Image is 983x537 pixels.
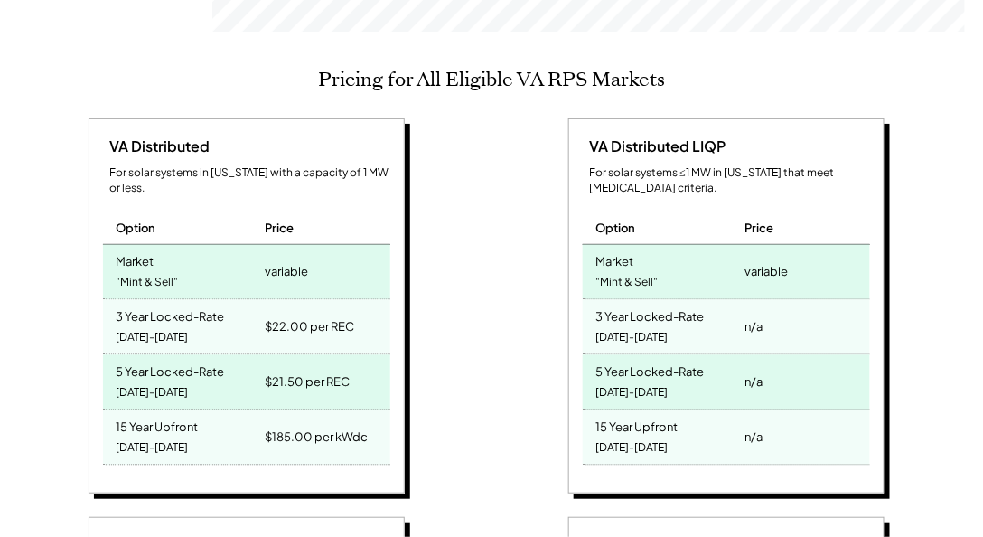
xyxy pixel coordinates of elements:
[318,68,665,91] h2: Pricing for All Eligible VA RPS Markets
[265,425,368,450] div: $185.00 per kWdc
[583,137,726,157] div: VA Distributed LIQP
[744,370,763,395] div: n/a
[103,137,211,157] div: VA Distributed
[265,315,354,340] div: $22.00 per REC
[744,259,788,285] div: variable
[117,250,154,270] div: Market
[596,326,669,351] div: [DATE]-[DATE]
[744,425,763,450] div: n/a
[596,305,705,325] div: 3 Year Locked-Rate
[110,166,390,197] div: For solar systems in [US_STATE] with a capacity of 1 MW or less.
[590,166,870,197] div: For solar systems ≤1 MW in [US_STATE] that meet [MEDICAL_DATA] criteria.
[596,415,679,436] div: 15 Year Upfront
[596,437,669,461] div: [DATE]-[DATE]
[117,271,179,296] div: "Mint & Sell"
[744,315,763,340] div: n/a
[117,305,225,325] div: 3 Year Locked-Rate
[596,250,634,270] div: Market
[265,221,294,237] div: Price
[596,271,659,296] div: "Mint & Sell"
[117,382,189,406] div: [DATE]-[DATE]
[117,437,189,461] div: [DATE]-[DATE]
[265,259,308,285] div: variable
[596,382,669,406] div: [DATE]-[DATE]
[596,221,636,237] div: Option
[117,221,156,237] div: Option
[117,360,225,381] div: 5 Year Locked-Rate
[744,221,773,237] div: Price
[117,326,189,351] div: [DATE]-[DATE]
[596,360,705,381] div: 5 Year Locked-Rate
[265,370,350,395] div: $21.50 per REC
[117,415,199,436] div: 15 Year Upfront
